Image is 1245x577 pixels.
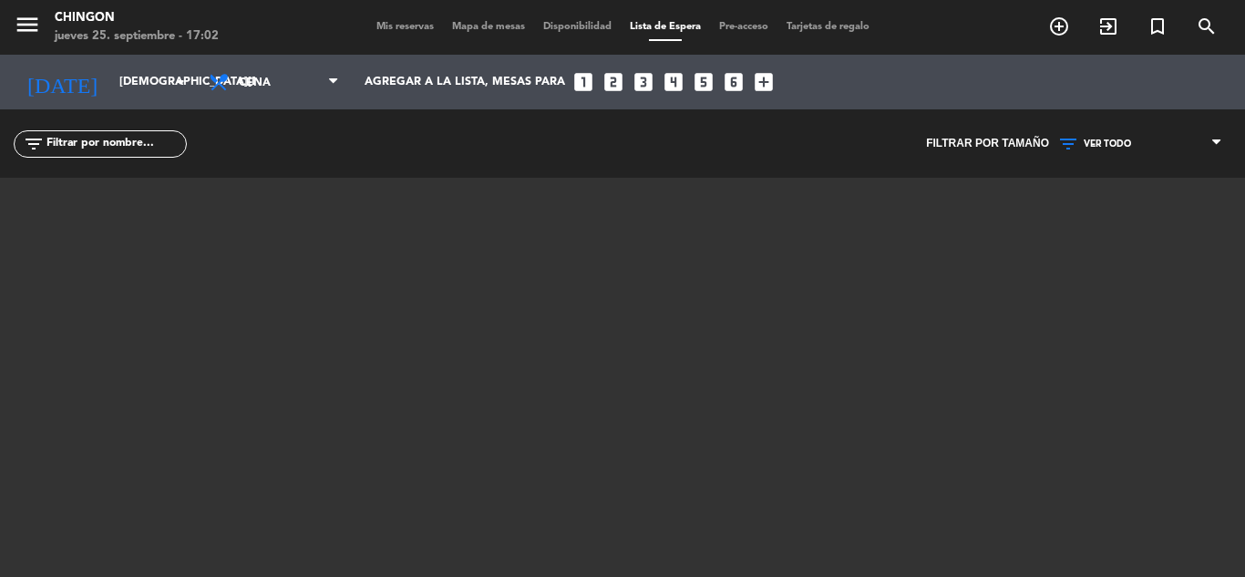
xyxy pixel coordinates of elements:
span: Pre-acceso [710,22,777,32]
i: looks_5 [692,70,715,94]
span: VER TODO [1084,139,1131,149]
span: Disponibilidad [534,22,621,32]
span: Cena [239,66,325,100]
span: Lista de Espera [621,22,710,32]
i: exit_to_app [1097,15,1119,37]
i: looks_two [602,70,625,94]
span: Tarjetas de regalo [777,22,879,32]
i: turned_in_not [1147,15,1168,37]
div: jueves 25. septiembre - 17:02 [55,27,219,46]
i: [DATE] [14,62,110,102]
i: looks_6 [722,70,746,94]
button: menu [14,11,41,45]
i: add_circle_outline [1048,15,1070,37]
i: menu [14,11,41,38]
i: search [1196,15,1218,37]
i: looks_4 [662,70,685,94]
i: add_box [752,70,776,94]
div: Chingon [55,9,219,27]
span: Mapa de mesas [443,22,534,32]
i: filter_list [23,133,45,155]
span: Agregar a la lista, mesas para [365,76,565,88]
span: Filtrar por tamaño [926,135,1049,153]
i: looks_3 [632,70,655,94]
i: arrow_drop_down [170,71,191,93]
i: looks_one [571,70,595,94]
span: Mis reservas [367,22,443,32]
input: Filtrar por nombre... [45,134,186,154]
